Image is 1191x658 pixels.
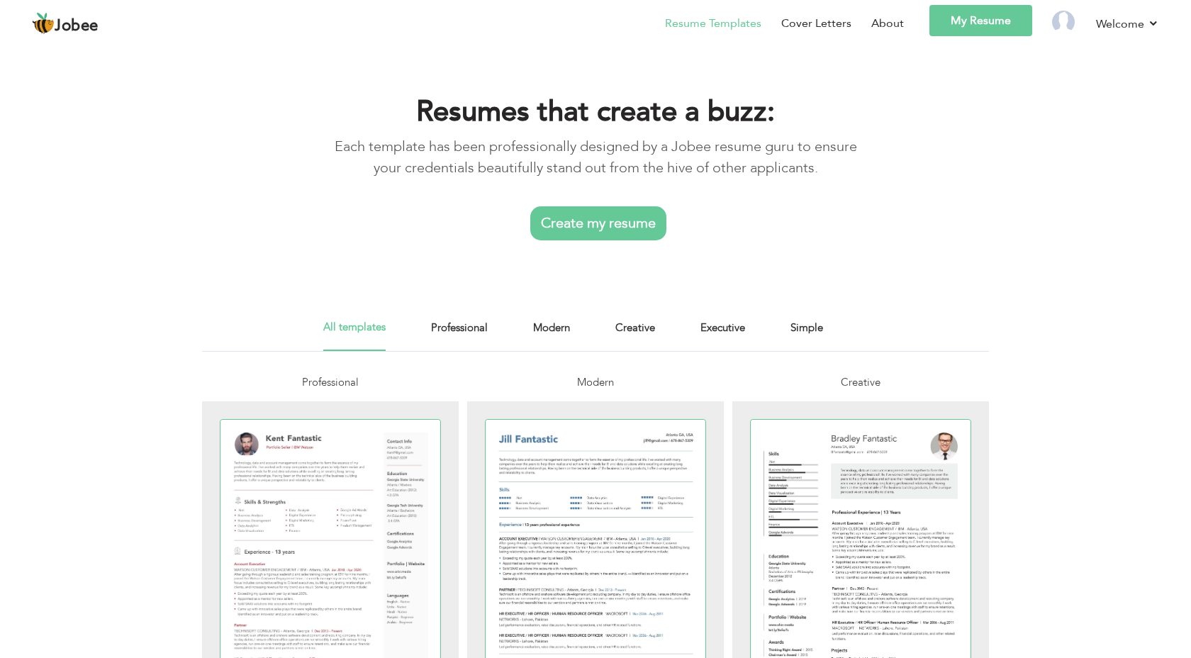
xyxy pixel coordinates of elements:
[615,319,655,351] a: Creative
[332,94,859,130] h1: Resumes that create a buzz:
[530,206,666,240] a: Create my resume
[323,319,386,351] a: All templates
[332,136,859,179] p: Each template has been professionally designed by a Jobee resume guru to ensure your credentials ...
[790,319,823,351] a: Simple
[781,15,851,32] a: Cover Letters
[302,375,359,389] span: Professional
[665,15,761,32] a: Resume Templates
[871,15,904,32] a: About
[431,319,488,351] a: Professional
[32,12,55,35] img: jobee.io
[55,18,99,34] span: Jobee
[700,319,745,351] a: Executive
[577,375,614,389] span: Modern
[32,12,99,35] a: Jobee
[1096,15,1159,33] a: Welcome
[533,319,570,351] a: Modern
[1052,11,1075,33] img: Profile Img
[929,5,1032,36] a: My Resume
[841,375,880,389] span: Creative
